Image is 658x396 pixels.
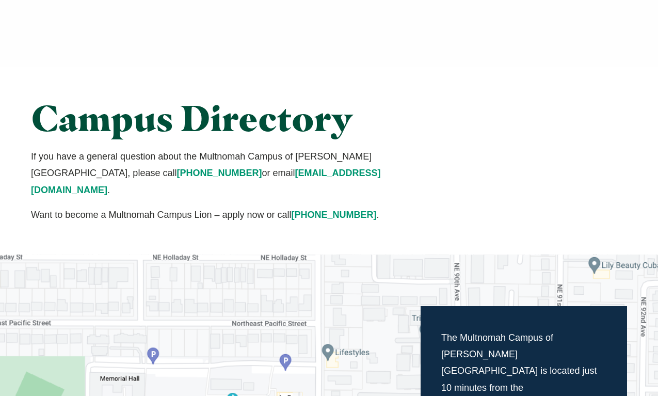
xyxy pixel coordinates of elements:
[31,148,422,198] p: If you have a general question about the Multnomah Campus of [PERSON_NAME][GEOGRAPHIC_DATA], plea...
[31,207,422,223] p: Want to become a Multnomah Campus Lion – apply now or call .
[31,168,380,195] a: [EMAIL_ADDRESS][DOMAIN_NAME]
[31,98,422,138] h1: Campus Directory
[176,168,262,178] a: [PHONE_NUMBER]
[292,210,377,220] a: [PHONE_NUMBER]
